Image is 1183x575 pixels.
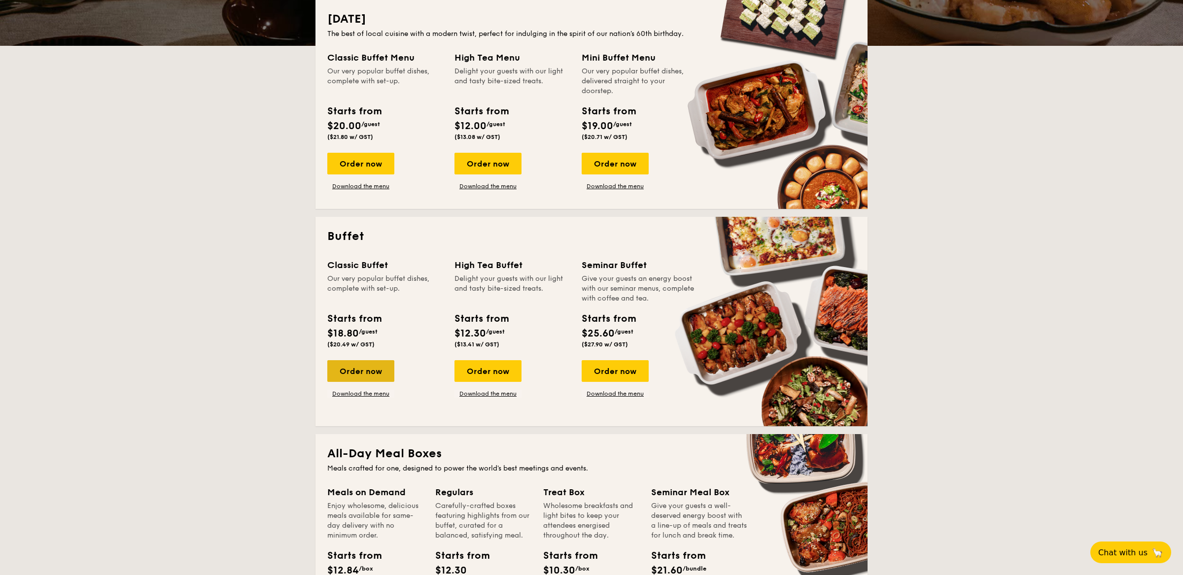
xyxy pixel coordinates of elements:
div: Classic Buffet Menu [327,51,443,65]
div: Wholesome breakfasts and light bites to keep your attendees energised throughout the day. [543,501,639,541]
div: Mini Buffet Menu [582,51,697,65]
button: Chat with us🦙 [1090,541,1171,563]
div: Order now [454,153,522,174]
div: Classic Buffet [327,258,443,272]
span: Chat with us [1098,548,1148,557]
span: ($21.80 w/ GST) [327,134,373,140]
span: ($27.90 w/ GST) [582,341,628,348]
div: Starts from [582,311,635,326]
div: Order now [327,360,394,382]
a: Download the menu [454,390,522,398]
span: $20.00 [327,120,361,132]
div: Treat Box [543,485,639,499]
div: Starts from [435,548,480,563]
div: Starts from [327,311,381,326]
div: Starts from [543,548,588,563]
div: Seminar Buffet [582,258,697,272]
div: Order now [582,360,649,382]
div: Starts from [454,311,508,326]
span: $19.00 [582,120,613,132]
div: Regulars [435,485,531,499]
a: Download the menu [327,390,394,398]
h2: All-Day Meal Boxes [327,446,856,462]
a: Download the menu [454,182,522,190]
span: /guest [613,121,632,128]
div: Give your guests an energy boost with our seminar menus, complete with coffee and tea. [582,274,697,304]
span: $12.00 [454,120,487,132]
span: ($20.71 w/ GST) [582,134,627,140]
div: Meals on Demand [327,485,423,499]
span: $12.30 [454,328,486,339]
div: Meals crafted for one, designed to power the world's best meetings and events. [327,464,856,474]
div: Our very popular buffet dishes, delivered straight to your doorstep. [582,67,697,96]
span: $25.60 [582,328,615,339]
span: /box [359,565,373,572]
div: Starts from [327,104,381,119]
span: 🦙 [1151,547,1163,558]
a: Download the menu [582,182,649,190]
span: /box [575,565,590,572]
div: Enjoy wholesome, delicious meals available for same-day delivery with no minimum order. [327,501,423,541]
div: High Tea Menu [454,51,570,65]
span: /guest [361,121,380,128]
span: ($13.08 w/ GST) [454,134,500,140]
div: Our very popular buffet dishes, complete with set-up. [327,67,443,96]
div: Starts from [651,548,696,563]
span: /guest [615,328,633,335]
span: /bundle [683,565,706,572]
div: Order now [327,153,394,174]
h2: [DATE] [327,11,856,27]
span: ($13.41 w/ GST) [454,341,499,348]
a: Download the menu [582,390,649,398]
div: Seminar Meal Box [651,485,747,499]
div: Starts from [582,104,635,119]
div: Starts from [454,104,508,119]
div: The best of local cuisine with a modern twist, perfect for indulging in the spirit of our nation’... [327,29,856,39]
div: Starts from [327,548,372,563]
div: Carefully-crafted boxes featuring highlights from our buffet, curated for a balanced, satisfying ... [435,501,531,541]
a: Download the menu [327,182,394,190]
h2: Buffet [327,229,856,244]
div: Give your guests a well-deserved energy boost with a line-up of meals and treats for lunch and br... [651,501,747,541]
div: Order now [454,360,522,382]
div: Delight your guests with our light and tasty bite-sized treats. [454,67,570,96]
span: /guest [486,328,505,335]
span: /guest [487,121,505,128]
div: Delight your guests with our light and tasty bite-sized treats. [454,274,570,304]
span: /guest [359,328,378,335]
span: ($20.49 w/ GST) [327,341,375,348]
div: Order now [582,153,649,174]
div: High Tea Buffet [454,258,570,272]
div: Our very popular buffet dishes, complete with set-up. [327,274,443,304]
span: $18.80 [327,328,359,339]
